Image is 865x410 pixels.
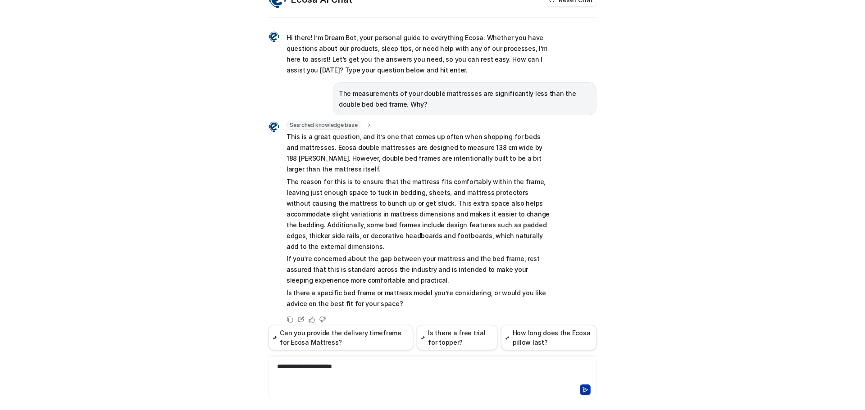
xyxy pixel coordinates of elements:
[417,325,497,350] button: Is there a free trial for topper?
[287,121,360,130] span: Searched knowledge base
[287,131,550,175] p: This is a great question, and it’s one that comes up often when shopping for beds and mattresses....
[287,32,550,76] p: Hi there! I’m Dream Bot, your personal guide to everything Ecosa. Whether you have questions abou...
[339,88,591,110] p: The measurements of your double mattresses are significantly less than the double bed bed frame. ...
[287,253,550,286] p: If you’re concerned about the gap between your mattress and the bed frame, rest assured that this...
[269,122,279,132] img: Widget
[287,288,550,309] p: Is there a specific bed frame or mattress model you’re considering, or would you like advice on t...
[269,325,413,350] button: Can you provide the delivery timeframe for Ecosa Mattress?
[501,325,596,350] button: How long does the Ecosa pillow last?
[269,32,279,42] img: Widget
[287,176,550,252] p: The reason for this is to ensure that the mattress fits comfortably within the frame, leaving jus...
